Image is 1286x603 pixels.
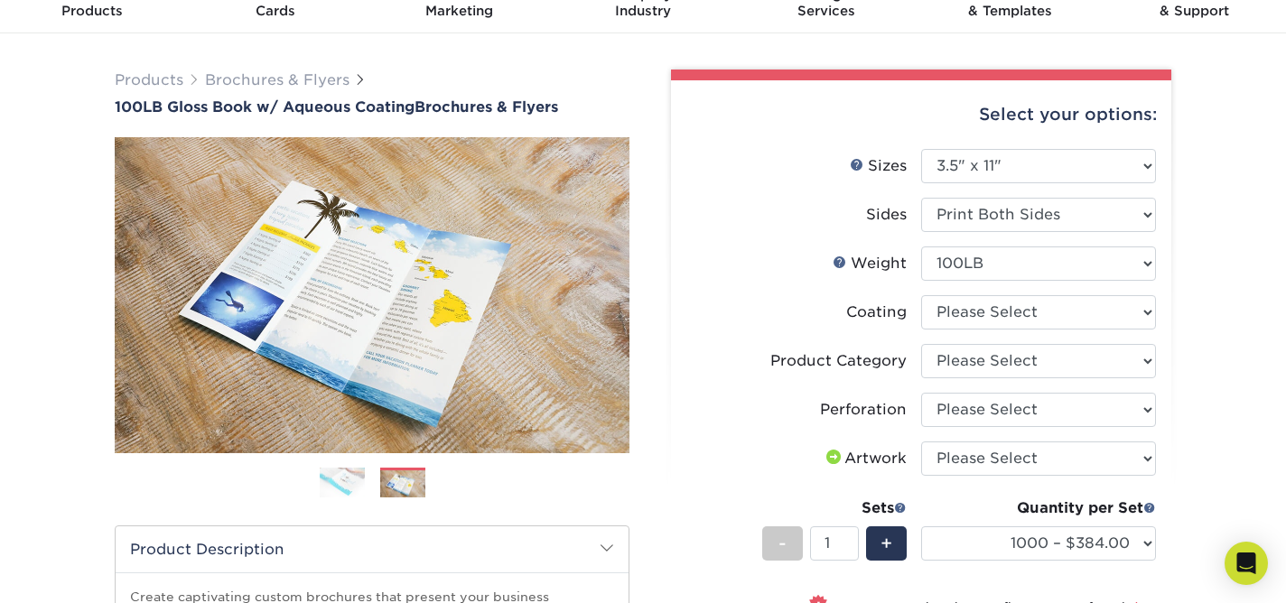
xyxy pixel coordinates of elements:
div: Quantity per Set [921,497,1156,519]
a: Brochures & Flyers [205,71,349,88]
img: Brochures & Flyers 01 [320,467,365,498]
h2: Product Description [116,526,629,572]
div: Perforation [820,399,907,421]
span: 100LB Gloss Book w/ Aqueous Coating [115,98,415,116]
div: Product Category [770,350,907,372]
img: 100LB Gloss Book<br/>w/ Aqueous Coating 02 [115,137,629,453]
div: Sizes [850,155,907,177]
div: Select your options: [685,80,1157,149]
div: Coating [846,301,907,323]
h1: Brochures & Flyers [115,98,629,116]
span: + [881,530,892,557]
div: Artwork [823,448,907,469]
span: - [778,530,787,557]
img: Brochures & Flyers 02 [380,470,425,498]
div: Open Intercom Messenger [1225,542,1268,585]
div: Sides [866,204,907,226]
div: Weight [833,253,907,274]
div: Sets [762,497,907,519]
a: Products [115,71,183,88]
a: 100LB Gloss Book w/ Aqueous CoatingBrochures & Flyers [115,98,629,116]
